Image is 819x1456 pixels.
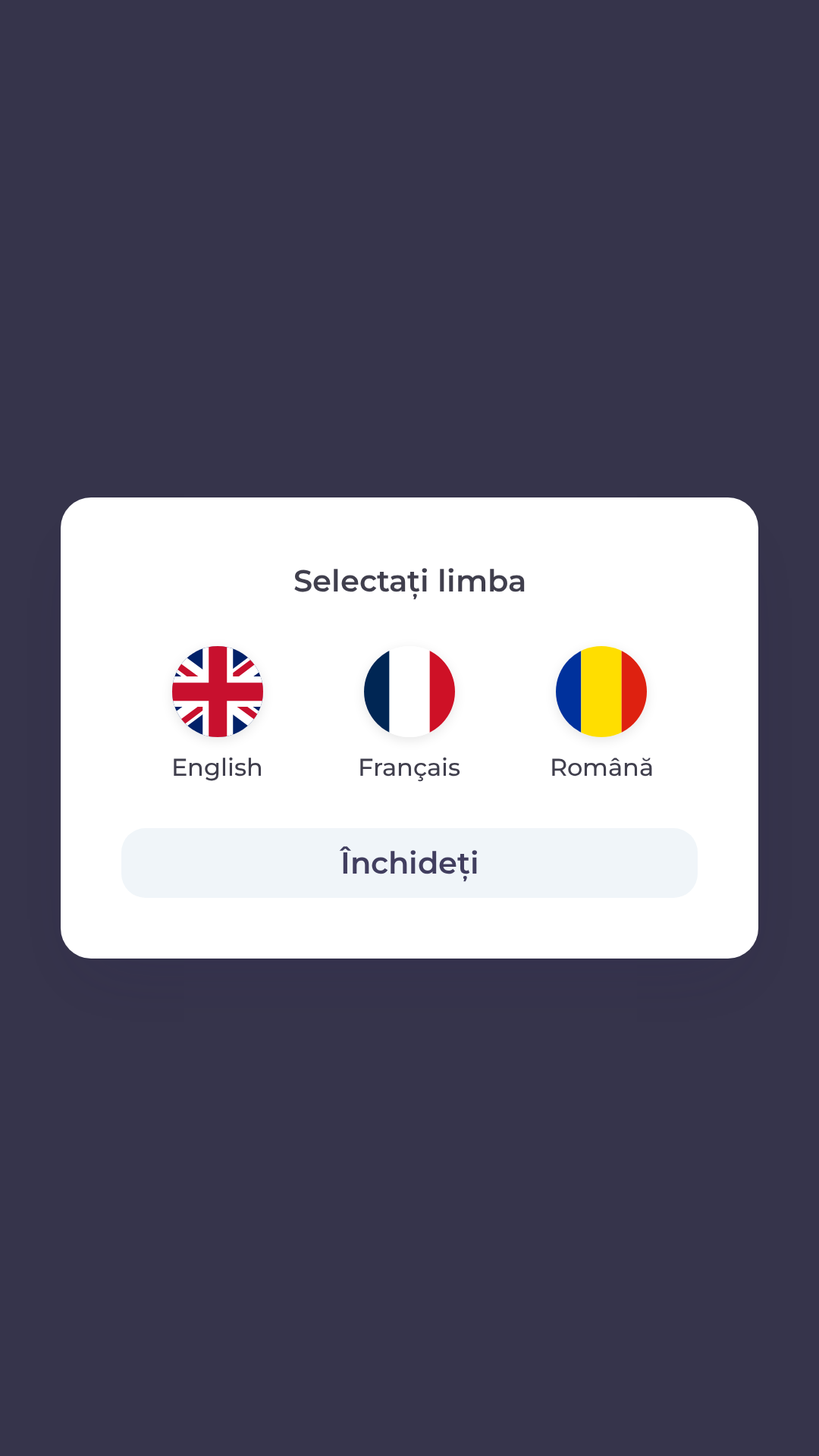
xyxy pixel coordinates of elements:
button: Închideți [121,828,698,898]
button: English [135,634,300,798]
img: ro flag [556,646,647,737]
button: Français [322,634,497,798]
img: fr flag [364,646,455,737]
p: English [171,749,263,786]
button: Română [513,634,690,798]
p: Română [550,749,654,786]
img: en flag [172,646,263,737]
p: Français [358,749,460,786]
p: Selectați limba [121,558,698,604]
